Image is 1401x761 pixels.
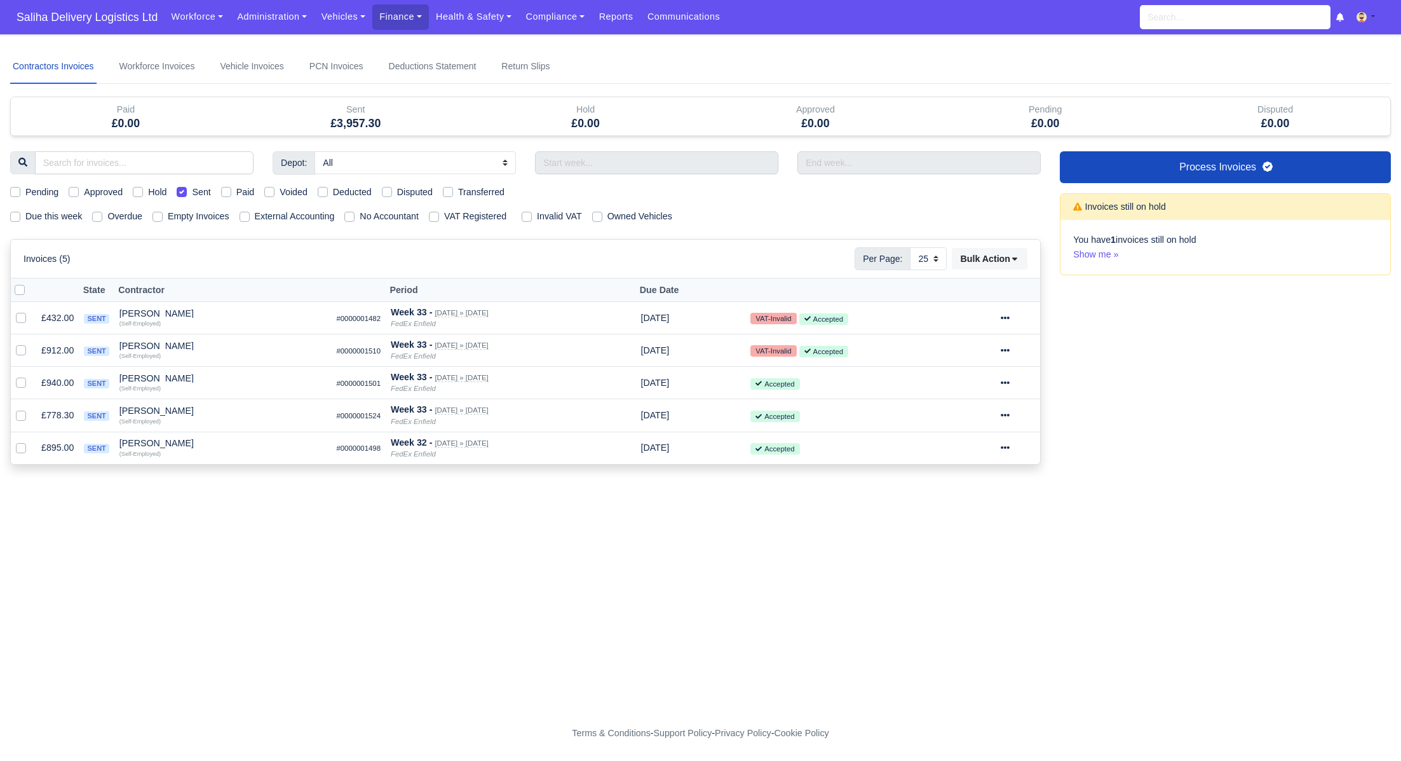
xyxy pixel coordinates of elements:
[750,313,796,324] small: VAT-Invalid
[435,374,488,382] small: [DATE] » [DATE]
[273,151,315,174] span: Depot:
[750,345,796,357] small: VAT-Invalid
[607,209,672,224] label: Owned Vehicles
[84,314,109,324] span: sent
[119,406,327,415] div: [PERSON_NAME]
[230,4,314,29] a: Administration
[750,443,799,455] small: Accepted
[1060,220,1390,275] div: You have invoices still on hold
[435,439,488,448] small: [DATE] » [DATE]
[391,307,432,317] strong: Week 33 -
[435,406,488,415] small: [DATE] » [DATE]
[336,444,381,452] small: #0000001498
[25,209,82,224] label: Due this week
[1111,235,1116,245] strong: 1
[11,97,241,135] div: Paid
[537,209,582,224] label: Invalid VAT
[391,372,432,382] strong: Week 33 -
[640,345,669,355] span: 3 hours from now
[168,209,229,224] label: Empty Invoices
[360,209,419,224] label: No Accountant
[255,209,335,224] label: External Accounting
[458,185,504,200] label: Transferred
[444,209,506,224] label: VAT Registered
[119,374,327,383] div: [PERSON_NAME]
[654,728,712,738] a: Support Policy
[25,185,58,200] label: Pending
[79,278,114,302] th: State
[750,378,799,390] small: Accepted
[710,102,921,117] div: Approved
[336,315,381,322] small: #0000001482
[20,102,231,117] div: Paid
[535,151,778,174] input: Start week...
[36,302,79,334] td: £432.00
[36,367,79,399] td: £940.00
[35,151,254,174] input: Search for invoices...
[930,97,1160,135] div: Pending
[855,247,910,270] span: Per Page:
[1140,5,1330,29] input: Search...
[119,353,161,359] small: (Self-Employed)
[952,248,1027,270] button: Bulk Action
[314,4,372,29] a: Vehicles
[84,379,109,388] span: sent
[397,185,433,200] label: Disputed
[119,385,161,392] small: (Self-Employed)
[84,346,109,356] span: sent
[24,254,71,264] h6: Invoices (5)
[391,404,432,415] strong: Week 33 -
[518,4,592,29] a: Compliance
[119,439,327,448] div: [PERSON_NAME]
[640,313,669,323] span: 3 hours from now
[471,97,701,135] div: Hold
[797,151,1041,174] input: End week...
[572,728,650,738] a: Terms & Conditions
[119,341,327,350] div: [PERSON_NAME]
[241,97,471,135] div: Sent
[84,411,109,421] span: sent
[391,352,436,360] i: FedEx Enfield
[391,450,436,458] i: FedEx Enfield
[640,410,669,420] span: 3 hours from now
[1170,117,1381,130] h5: £0.00
[799,346,848,357] small: Accepted
[339,726,1063,741] div: - - -
[480,117,691,130] h5: £0.00
[10,50,97,84] a: Contractors Invoices
[1060,151,1391,183] a: Process Invoices
[391,339,432,350] strong: Week 33 -
[119,309,327,318] div: [PERSON_NAME]
[217,50,286,84] a: Vehicle Invoices
[799,313,848,325] small: Accepted
[1160,97,1390,135] div: Disputed
[10,5,164,30] a: Saliha Delivery Logistics Ltd
[700,97,930,135] div: Approved
[117,50,198,84] a: Workforce Invoices
[429,4,519,29] a: Health & Safety
[336,412,381,420] small: #0000001524
[20,117,231,130] h5: £0.00
[114,278,332,302] th: Contractor
[164,4,230,29] a: Workforce
[84,185,123,200] label: Approved
[250,117,461,130] h5: £3,957.30
[940,102,1151,117] div: Pending
[499,50,552,84] a: Return Slips
[333,185,372,200] label: Deducted
[640,378,669,388] span: 3 hours from now
[36,399,79,432] td: £778.30
[1073,249,1118,259] a: Show me »
[280,185,308,200] label: Voided
[36,432,79,464] td: £895.00
[10,4,164,30] span: Saliha Delivery Logistics Ltd
[1337,700,1401,761] iframe: Chat Widget
[192,185,210,200] label: Sent
[386,50,479,84] a: Deductions Statement
[710,117,921,130] h5: £0.00
[84,444,109,453] span: sent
